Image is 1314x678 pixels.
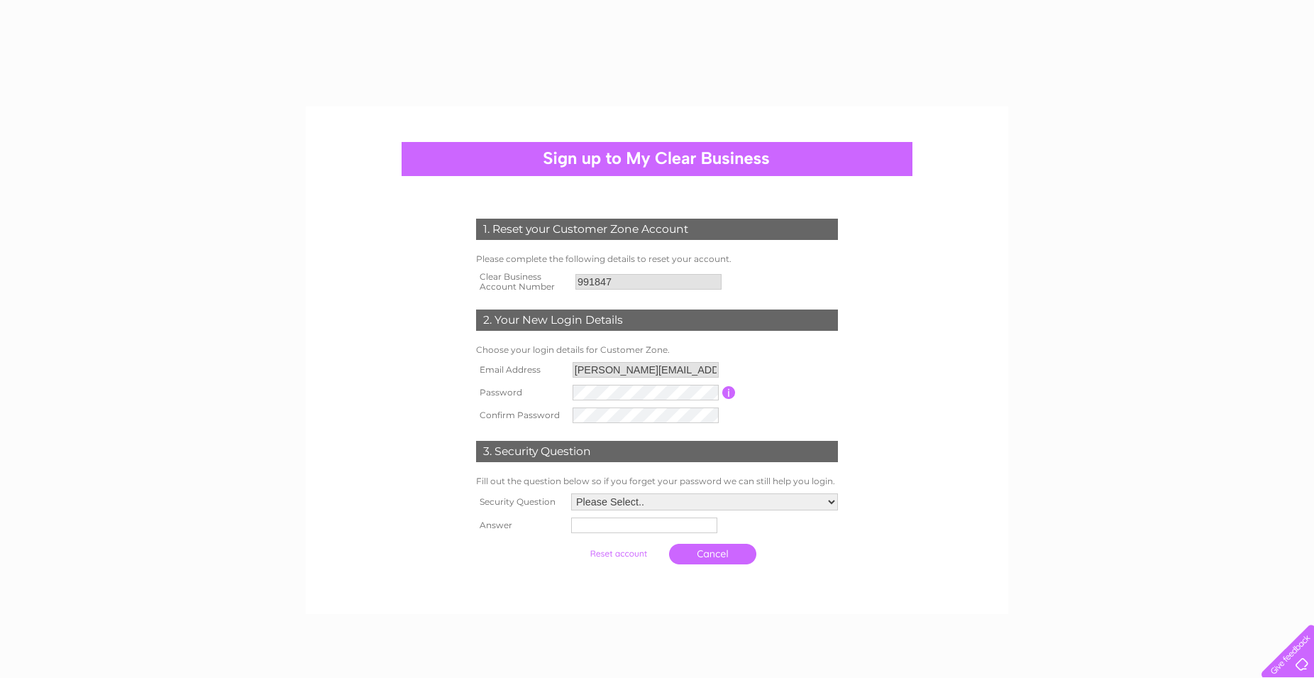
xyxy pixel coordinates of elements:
input: Information [722,386,736,399]
th: Clear Business Account Number [473,268,572,296]
th: Email Address [473,359,569,381]
td: Please complete the following details to reset your account. [473,251,841,268]
div: 2. Your New Login Details [476,310,838,331]
th: Security Question [473,490,568,514]
th: Answer [473,514,568,537]
input: Submit [575,544,662,564]
th: Password [473,381,569,404]
div: 3. Security Question [476,441,838,462]
th: Confirm Password [473,404,569,427]
td: Choose your login details for Customer Zone. [473,341,841,359]
a: Cancel [669,544,756,564]
td: Fill out the question below so if you forget your password we can still help you login. [473,473,841,490]
div: 1. Reset your Customer Zone Account [476,219,838,240]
